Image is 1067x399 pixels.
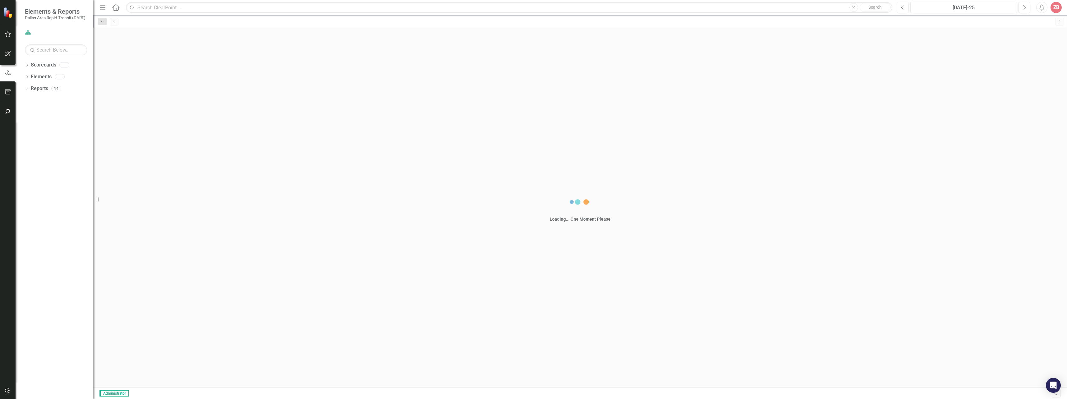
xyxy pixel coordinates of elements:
input: Search ClearPoint... [126,2,892,13]
img: ClearPoint Strategy [3,7,14,18]
div: Open Intercom Messenger [1046,378,1061,393]
button: Search [860,3,891,12]
span: Administrator [99,390,129,397]
a: Scorecards [31,62,56,69]
a: Reports [31,85,48,92]
a: Elements [31,73,52,80]
div: [DATE]-25 [912,4,1015,11]
div: Loading... One Moment Please [550,216,611,222]
button: [DATE]-25 [910,2,1017,13]
span: Search [868,5,882,10]
small: Dallas Area Rapid Transit (DART) [25,15,85,20]
input: Search Below... [25,44,87,55]
div: 14 [51,86,61,91]
button: ZB [1051,2,1062,13]
span: Elements & Reports [25,8,85,15]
